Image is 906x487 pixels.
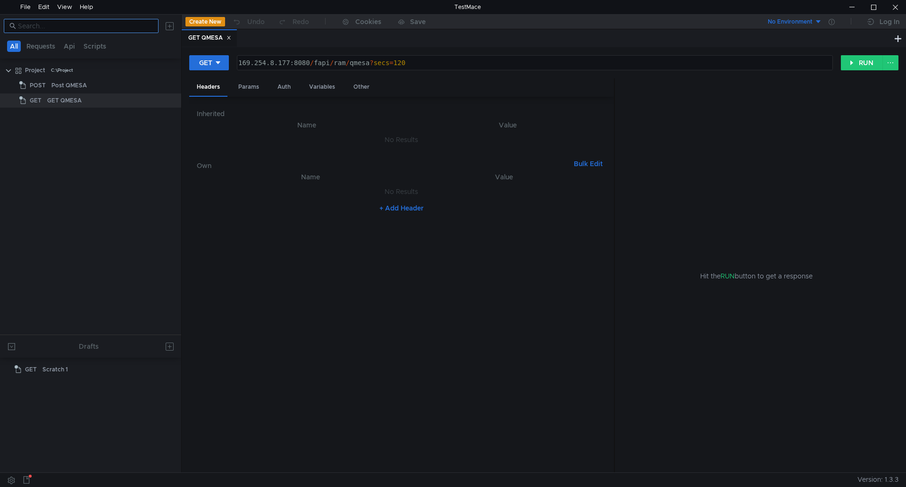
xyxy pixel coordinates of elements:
[185,17,225,26] button: Create New
[81,41,109,52] button: Scripts
[24,41,58,52] button: Requests
[841,55,883,70] button: RUN
[189,78,227,97] div: Headers
[293,16,309,27] div: Redo
[7,41,21,52] button: All
[247,16,265,27] div: Undo
[51,63,73,77] div: C:\Project
[409,119,606,131] th: Value
[30,78,46,92] span: POST
[188,33,231,43] div: GET QMESA
[376,202,428,214] button: + Add Header
[197,160,570,171] h6: Own
[857,473,898,487] span: Version: 1.3.3
[199,58,212,68] div: GET
[51,78,87,92] div: Post QMESA
[61,41,78,52] button: Api
[42,362,68,377] div: Scratch 1
[721,272,735,280] span: RUN
[700,271,813,281] span: Hit the button to get a response
[25,362,37,377] span: GET
[225,15,271,29] button: Undo
[768,17,813,26] div: No Environment
[30,93,42,108] span: GET
[355,16,381,27] div: Cookies
[302,78,343,96] div: Variables
[189,55,229,70] button: GET
[25,63,45,77] div: Project
[212,171,409,183] th: Name
[570,158,606,169] button: Bulk Edit
[204,119,409,131] th: Name
[231,78,267,96] div: Params
[197,108,606,119] h6: Inherited
[385,187,418,196] nz-embed-empty: No Results
[409,171,599,183] th: Value
[271,15,316,29] button: Redo
[410,18,426,25] div: Save
[47,93,82,108] div: GET QMESA
[346,78,377,96] div: Other
[270,78,298,96] div: Auth
[756,14,822,29] button: No Environment
[880,16,899,27] div: Log In
[18,21,153,31] input: Search...
[385,135,418,144] nz-embed-empty: No Results
[79,341,99,352] div: Drafts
